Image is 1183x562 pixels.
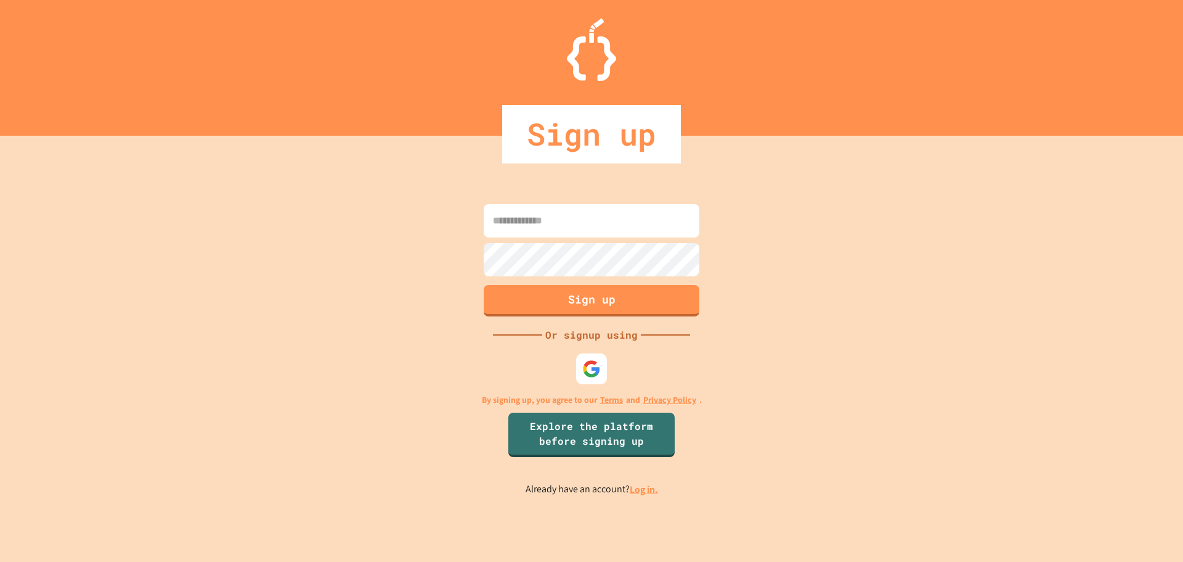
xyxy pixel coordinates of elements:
[526,482,658,497] p: Already have an account?
[630,483,658,496] a: Log in.
[508,413,675,457] a: Explore the platform before signing up
[502,105,681,163] div: Sign up
[582,360,601,378] img: google-icon.svg
[600,394,623,407] a: Terms
[482,394,702,407] p: By signing up, you agree to our and .
[567,19,616,81] img: Logo.svg
[643,394,696,407] a: Privacy Policy
[484,285,699,316] button: Sign up
[542,328,641,342] div: Or signup using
